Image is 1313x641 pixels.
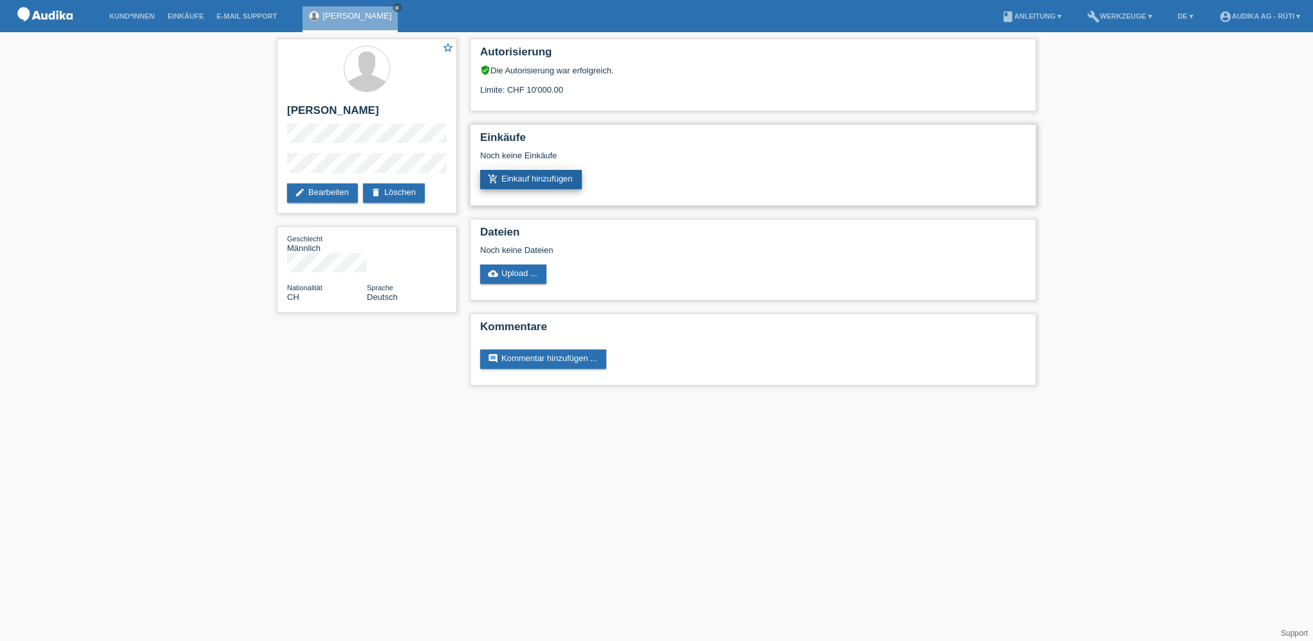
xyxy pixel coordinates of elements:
i: edit [295,187,305,198]
a: Kund*innen [103,12,161,20]
h2: Dateien [480,226,1026,245]
h2: Autorisierung [480,46,1026,65]
h2: [PERSON_NAME] [287,104,447,124]
a: cloud_uploadUpload ... [480,265,546,284]
i: delete [371,187,381,198]
a: account_circleAudika AG - Rüti ▾ [1213,12,1307,20]
i: add_shopping_cart [488,174,498,184]
i: star_border [442,42,454,53]
i: book [1001,10,1014,23]
span: Nationalität [287,284,322,292]
i: build [1087,10,1100,23]
div: Die Autorisierung war erfolgreich. [480,65,1026,75]
a: DE ▾ [1171,12,1200,20]
a: Einkäufe [161,12,210,20]
i: comment [488,353,498,364]
a: add_shopping_cartEinkauf hinzufügen [480,170,582,189]
h2: Einkäufe [480,131,1026,151]
h2: Kommentare [480,320,1026,340]
span: Sprache [367,284,393,292]
div: Limite: CHF 10'000.00 [480,75,1026,95]
a: POS — MF Group [13,25,77,35]
a: star_border [442,42,454,55]
div: Noch keine Dateien [480,245,873,255]
i: close [394,5,400,11]
span: Deutsch [367,292,398,302]
a: buildWerkzeuge ▾ [1081,12,1159,20]
a: bookAnleitung ▾ [995,12,1068,20]
a: deleteLöschen [363,183,425,203]
div: Noch keine Einkäufe [480,151,1026,170]
a: close [393,3,402,12]
a: editBearbeiten [287,183,358,203]
a: [PERSON_NAME] [322,11,391,21]
i: account_circle [1219,10,1232,23]
a: Support [1281,629,1308,638]
span: Geschlecht [287,235,322,243]
a: commentKommentar hinzufügen ... [480,349,606,369]
a: E-Mail Support [210,12,284,20]
i: cloud_upload [488,268,498,279]
span: Schweiz [287,292,299,302]
i: verified_user [480,65,490,75]
div: Männlich [287,234,367,253]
